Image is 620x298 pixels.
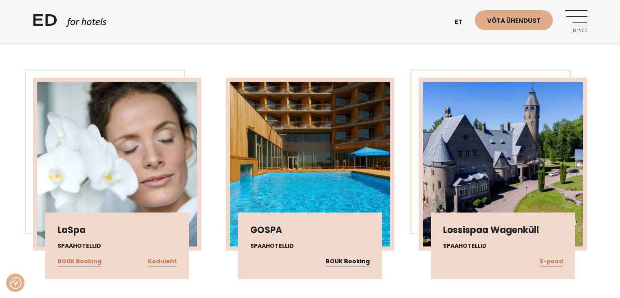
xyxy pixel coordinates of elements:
img: Castle-Spa-Wagenkull-450x450.jpg [423,82,583,247]
span: Menüü [565,29,587,33]
a: BOUK Booking [326,256,370,267]
h4: Spaahotellid [57,242,177,250]
h3: LaSpa [57,225,177,236]
a: et [450,12,475,32]
a: ED HOTELS [33,12,106,33]
img: naudi_spa-450x450.jpg [37,82,197,247]
h3: Lossispaa Wagenküll [443,225,563,236]
h4: Spaahotellid [250,242,370,250]
a: Võta ühendust [475,10,553,30]
a: Koduleht [148,256,177,267]
a: Menüü [565,10,587,33]
button: Nõusolekueelistused [9,277,22,289]
img: Revisit consent button [9,277,22,289]
img: gospa_ed-booking-450x450.jpg [230,82,390,247]
a: E-pood [540,256,563,267]
h4: Spaahotellid [443,242,563,250]
h3: GOSPA [250,225,370,236]
a: BOUK Booking [57,256,101,267]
